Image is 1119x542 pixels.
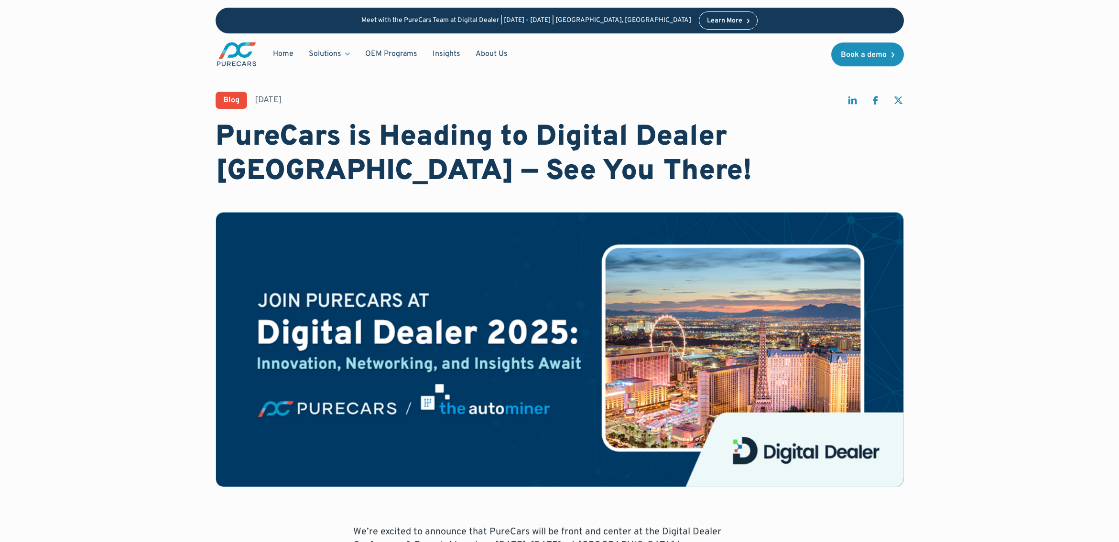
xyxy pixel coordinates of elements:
[216,41,258,67] img: purecars logo
[841,51,887,59] div: Book a demo
[301,45,358,63] div: Solutions
[831,43,904,66] a: Book a demo
[216,41,258,67] a: main
[265,45,301,63] a: Home
[707,18,742,24] div: Learn More
[869,95,881,110] a: share on facebook
[255,94,282,106] div: [DATE]
[223,96,239,104] div: Blog
[309,49,341,59] div: Solutions
[358,45,425,63] a: OEM Programs
[892,95,904,110] a: share on twitter
[847,95,858,110] a: share on linkedin
[216,120,904,189] h1: PureCars is Heading to Digital Dealer [GEOGRAPHIC_DATA] — See You There!
[468,45,515,63] a: About Us
[699,11,758,30] a: Learn More
[425,45,468,63] a: Insights
[361,17,691,25] p: Meet with the PureCars Team at Digital Dealer | [DATE] - [DATE] | [GEOGRAPHIC_DATA], [GEOGRAPHIC_...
